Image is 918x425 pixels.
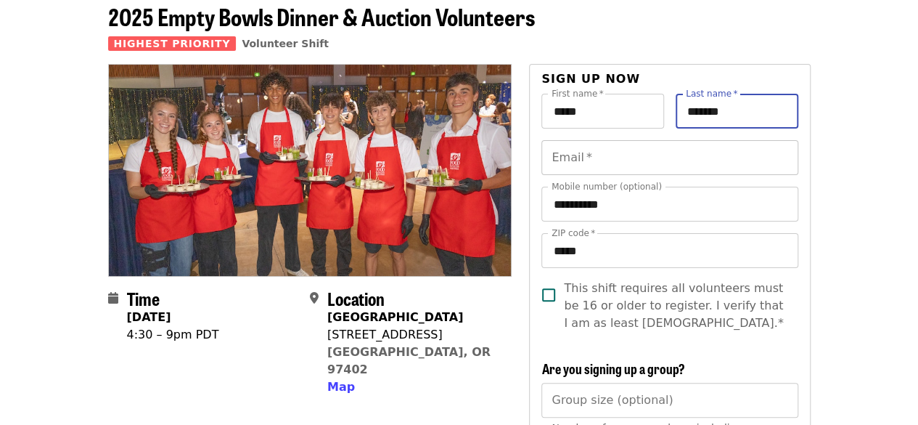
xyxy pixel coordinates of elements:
[327,379,355,396] button: Map
[108,36,237,51] span: Highest Priority
[541,233,798,268] input: ZIP code
[552,89,604,98] label: First name
[242,38,329,49] a: Volunteer Shift
[127,286,160,311] span: Time
[541,94,664,129] input: First name
[327,380,355,394] span: Map
[552,229,595,238] label: ZIP code
[327,310,463,324] strong: [GEOGRAPHIC_DATA]
[564,280,786,332] span: This shift requires all volunteers must be 16 or older to register. I verify that I am as least [...
[108,291,118,305] i: calendar icon
[541,187,798,222] input: Mobile number (optional)
[541,359,684,378] span: Are you signing up a group?
[541,383,798,418] input: [object Object]
[127,310,171,324] strong: [DATE]
[552,182,662,191] label: Mobile number (optional)
[327,326,500,344] div: [STREET_ADDRESS]
[127,326,219,344] div: 4:30 – 9pm PDT
[310,291,319,305] i: map-marker-alt icon
[541,72,640,86] span: Sign up now
[676,94,798,129] input: Last name
[541,140,798,175] input: Email
[109,65,512,275] img: 2025 Empty Bowls Dinner & Auction Volunteers organized by FOOD For Lane County
[686,89,737,98] label: Last name
[327,345,491,376] a: [GEOGRAPHIC_DATA], OR 97402
[327,286,385,311] span: Location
